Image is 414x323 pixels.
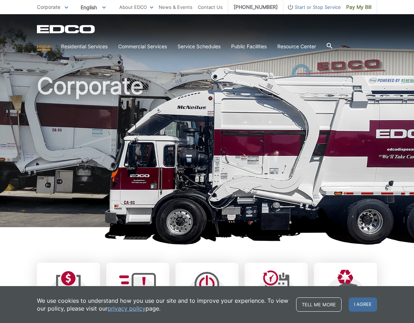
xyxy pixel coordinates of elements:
p: We use cookies to understand how you use our site and to improve your experience. To view our pol... [37,297,289,312]
a: News & Events [159,3,192,11]
span: Pay My Bill [346,3,371,11]
a: Home [37,43,50,50]
a: privacy policy [108,305,146,312]
span: Corporate [37,4,60,10]
a: Tell me more [296,297,342,312]
a: About EDCO [119,3,153,11]
a: EDCD logo. Return to the homepage. [37,25,96,33]
a: Residential Services [61,43,108,50]
a: Contact Us [198,3,223,11]
a: Service Schedules [178,43,220,50]
h1: Corporate [37,75,377,230]
a: Commercial Services [118,43,167,50]
a: Resource Center [277,43,316,50]
a: Public Facilities [231,43,267,50]
span: English [75,1,111,13]
span: I agree [349,297,377,312]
